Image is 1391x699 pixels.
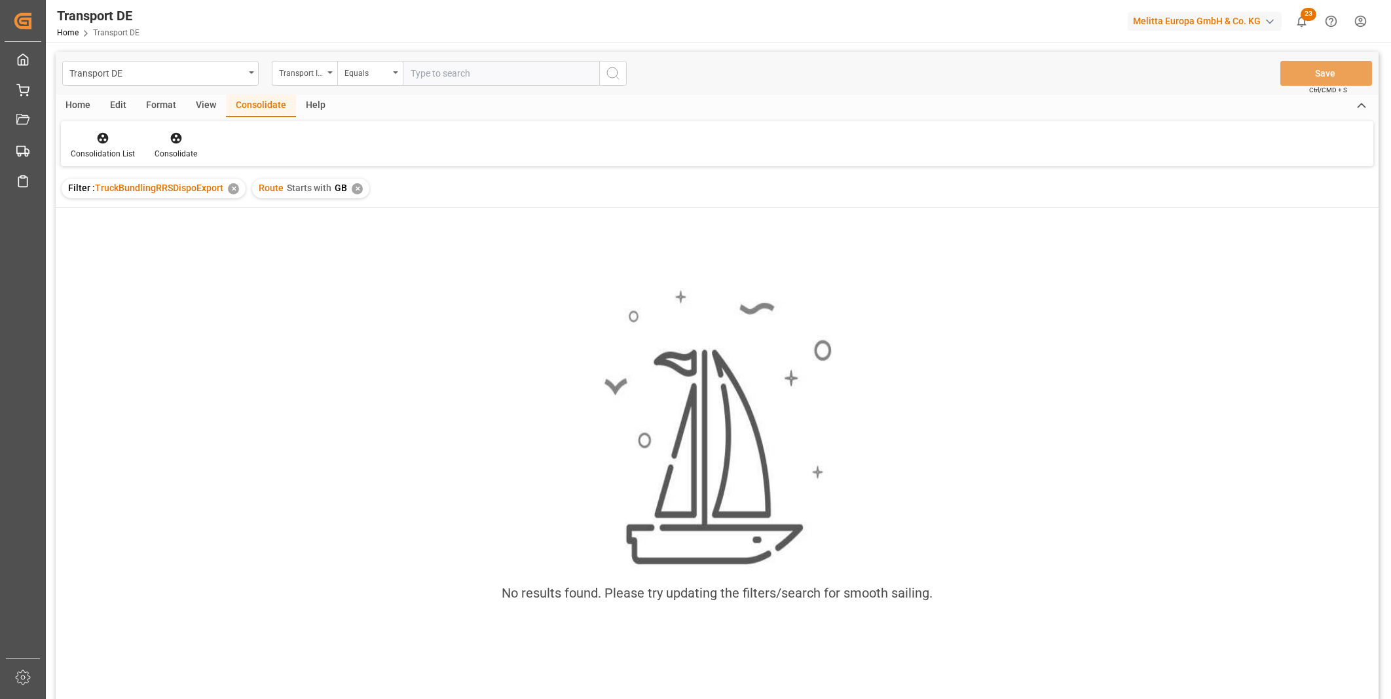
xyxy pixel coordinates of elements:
div: Help [296,95,335,117]
div: Format [136,95,186,117]
span: TruckBundlingRRSDispoExport [95,183,223,193]
span: 23 [1301,8,1316,21]
span: Filter : [68,183,95,193]
div: Consolidate [226,95,296,117]
div: Equals [344,64,389,79]
button: show 23 new notifications [1287,7,1316,36]
button: search button [599,61,627,86]
div: Transport DE [69,64,244,81]
div: Melitta Europa GmbH & Co. KG [1128,12,1282,31]
span: Starts with [287,183,331,193]
div: Transport DE [57,6,139,26]
button: Help Center [1316,7,1346,36]
div: No results found. Please try updating the filters/search for smooth sailing. [502,583,933,603]
span: Route [259,183,284,193]
div: Consolidation List [71,148,135,160]
div: Transport ID Logward [279,64,324,79]
span: GB [335,183,347,193]
div: Edit [100,95,136,117]
a: Home [57,28,79,37]
div: View [186,95,226,117]
img: smooth_sailing.jpeg [603,288,832,567]
div: Home [56,95,100,117]
button: open menu [62,61,259,86]
div: ✕ [352,183,363,194]
div: Consolidate [155,148,197,160]
button: open menu [272,61,337,86]
button: Melitta Europa GmbH & Co. KG [1128,9,1287,33]
input: Type to search [403,61,599,86]
button: Save [1280,61,1372,86]
span: Ctrl/CMD + S [1309,85,1347,95]
button: open menu [337,61,403,86]
div: ✕ [228,183,239,194]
